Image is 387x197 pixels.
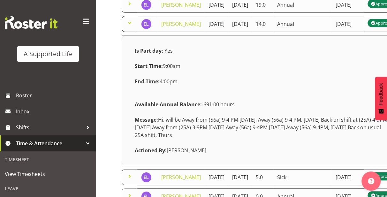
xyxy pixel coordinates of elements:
span: Yes [164,47,173,54]
td: [DATE] [205,16,228,32]
span: Feedback [378,83,384,105]
td: [DATE] [332,16,364,32]
td: Annual [273,16,332,32]
img: elise-loh5844.jpg [141,19,151,29]
td: [DATE] [228,169,252,185]
a: View Timesheets [2,166,94,182]
img: Rosterit website logo [5,16,57,29]
strong: Message: [135,116,158,123]
img: help-xxl-2.png [368,178,374,184]
span: View Timesheets [5,169,91,179]
div: Timesheet [2,153,94,166]
strong: Is Part day: [135,47,163,54]
span: Roster [16,91,93,100]
strong: Available Annual Balance: [135,101,202,108]
span: Inbox [16,107,93,116]
span: Shifts [16,123,83,132]
strong: End Time: [135,78,160,85]
button: Feedback - Show survey [375,77,387,120]
td: [DATE] [228,16,252,32]
a: [PERSON_NAME] [161,174,201,181]
td: 5.0 [252,169,273,185]
span: 9:00am [135,63,180,70]
div: A Supported Life [24,49,72,59]
td: [DATE] [332,169,364,185]
strong: Start Time: [135,63,163,70]
img: elise-loh5844.jpg [141,172,151,182]
span: 4:00pm [135,78,178,85]
span: Time & Attendance [16,139,83,148]
td: [DATE] [205,169,228,185]
div: Leave [2,182,94,195]
a: [PERSON_NAME] [161,1,201,8]
a: [PERSON_NAME] [161,20,201,27]
td: 14.0 [252,16,273,32]
td: Sick [273,169,332,185]
strong: Actioned By: [135,147,167,154]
